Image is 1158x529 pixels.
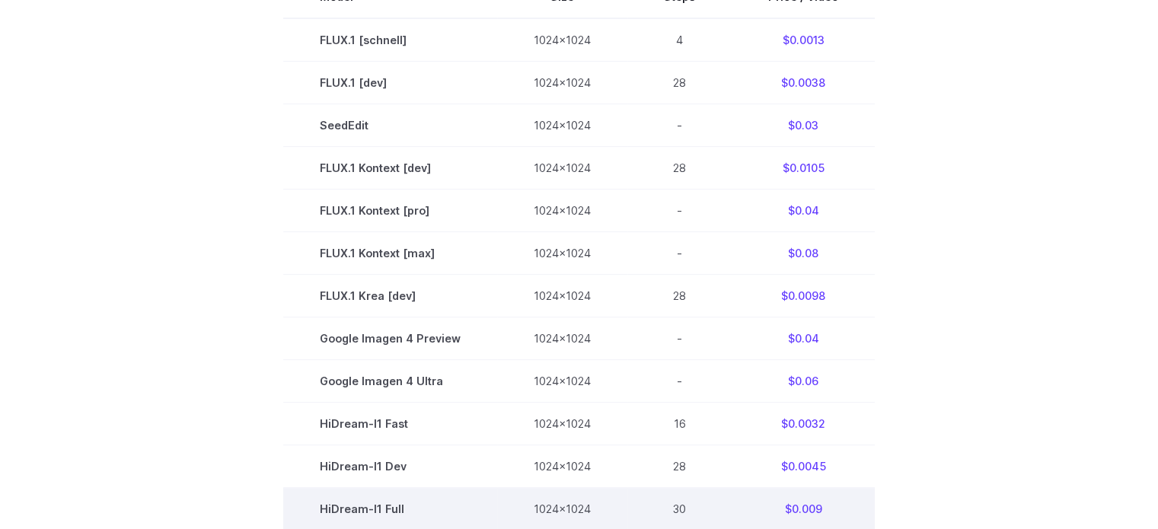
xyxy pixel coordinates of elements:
[497,274,627,317] td: 1024x1024
[732,61,875,104] td: $0.0038
[732,104,875,146] td: $0.03
[497,61,627,104] td: 1024x1024
[627,231,732,274] td: -
[627,18,732,62] td: 4
[732,146,875,189] td: $0.0105
[732,403,875,445] td: $0.0032
[627,146,732,189] td: 28
[627,317,732,359] td: -
[627,359,732,402] td: -
[283,189,497,231] td: FLUX.1 Kontext [pro]
[627,445,732,488] td: 28
[732,317,875,359] td: $0.04
[627,189,732,231] td: -
[627,61,732,104] td: 28
[283,445,497,488] td: HiDream-I1 Dev
[732,359,875,402] td: $0.06
[732,18,875,62] td: $0.0013
[283,146,497,189] td: FLUX.1 Kontext [dev]
[627,403,732,445] td: 16
[497,359,627,402] td: 1024x1024
[497,189,627,231] td: 1024x1024
[627,274,732,317] td: 28
[497,231,627,274] td: 1024x1024
[283,104,497,146] td: SeedEdit
[283,274,497,317] td: FLUX.1 Krea [dev]
[283,231,497,274] td: FLUX.1 Kontext [max]
[627,104,732,146] td: -
[497,146,627,189] td: 1024x1024
[732,445,875,488] td: $0.0045
[497,445,627,488] td: 1024x1024
[283,359,497,402] td: Google Imagen 4 Ultra
[497,403,627,445] td: 1024x1024
[732,189,875,231] td: $0.04
[497,18,627,62] td: 1024x1024
[497,104,627,146] td: 1024x1024
[732,274,875,317] td: $0.0098
[283,317,497,359] td: Google Imagen 4 Preview
[497,317,627,359] td: 1024x1024
[283,61,497,104] td: FLUX.1 [dev]
[732,231,875,274] td: $0.08
[283,18,497,62] td: FLUX.1 [schnell]
[283,403,497,445] td: HiDream-I1 Fast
